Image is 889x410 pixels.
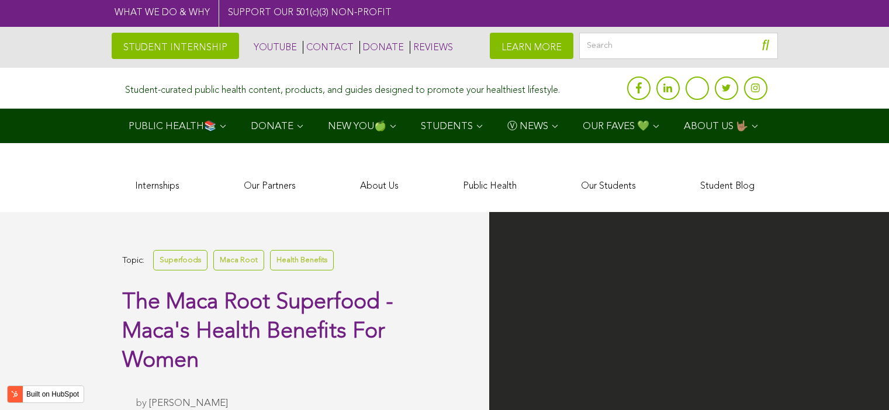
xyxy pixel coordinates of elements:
[112,109,778,143] div: Navigation Menu
[421,121,473,131] span: STUDENTS
[507,121,548,131] span: Ⓥ NEWS
[410,41,453,54] a: REVIEWS
[251,41,297,54] a: YOUTUBE
[831,354,889,410] iframe: Chat Widget
[125,79,560,96] div: Student-curated public health content, products, and guides designed to promote your healthiest l...
[490,33,573,59] a: LEARN MORE
[213,250,264,270] a: Maca Root
[112,33,239,59] a: STUDENT INTERNSHIP
[251,121,293,131] span: DONATE
[583,121,649,131] span: OUR FAVES 💚
[303,41,354,54] a: CONTACT
[129,121,216,131] span: PUBLIC HEALTH📚
[270,250,334,270] a: Health Benefits
[149,398,228,408] a: [PERSON_NAME]
[136,398,147,408] span: by
[684,121,748,131] span: ABOUT US 🤟🏽
[122,291,393,372] span: The Maca Root Superfood - Maca's Health Benefits For Women
[328,121,386,131] span: NEW YOU🍏
[153,250,207,270] a: Superfoods
[359,41,404,54] a: DONATE
[22,387,84,402] label: Built on HubSpot
[579,33,778,59] input: Search
[122,253,144,269] span: Topic:
[7,385,84,403] button: Built on HubSpot
[8,387,22,401] img: HubSpot sprocket logo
